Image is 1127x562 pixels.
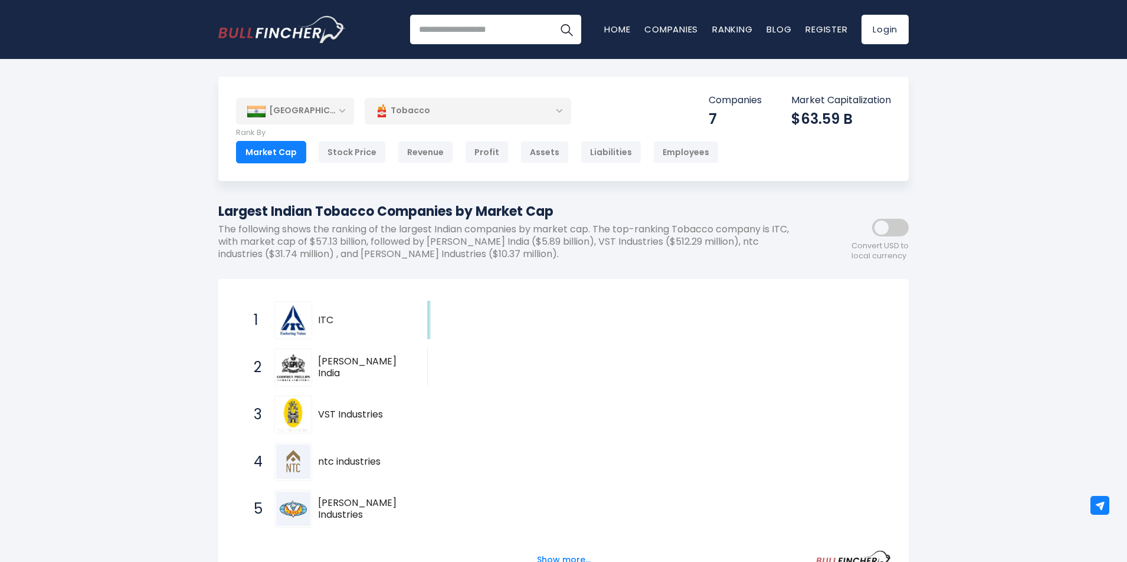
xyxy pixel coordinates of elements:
[318,497,407,522] span: [PERSON_NAME] Industries
[644,23,698,35] a: Companies
[709,94,762,107] p: Companies
[318,314,407,327] span: ITC
[236,128,719,138] p: Rank By
[218,224,802,260] p: The following shows the ranking of the largest Indian companies by market cap. The top-ranking To...
[712,23,752,35] a: Ranking
[520,141,569,163] div: Assets
[791,110,891,128] div: $63.59 B
[276,397,310,432] img: VST Industries
[861,15,909,44] a: Login
[398,141,453,163] div: Revenue
[709,110,762,128] div: 7
[318,141,386,163] div: Stock Price
[276,492,310,526] img: Virat Crane Industries
[248,405,260,425] span: 3
[236,141,306,163] div: Market Cap
[318,356,407,380] span: [PERSON_NAME] India
[851,241,909,261] span: Convert USD to local currency
[276,445,310,479] img: ntc industries
[365,97,571,124] div: Tobacco
[248,452,260,472] span: 4
[218,16,346,43] img: Bullfincher logo
[248,357,260,377] span: 2
[552,15,581,44] button: Search
[218,16,345,43] a: Go to homepage
[465,141,509,163] div: Profit
[236,98,354,124] div: [GEOGRAPHIC_DATA]
[766,23,791,35] a: Blog
[218,202,802,221] h1: Largest Indian Tobacco Companies by Market Cap
[791,94,891,107] p: Market Capitalization
[248,499,260,519] span: 5
[276,354,310,381] img: Godfrey Phillips India
[276,303,310,337] img: ITC
[248,310,260,330] span: 1
[318,456,407,468] span: ntc industries
[318,409,407,421] span: VST Industries
[604,23,630,35] a: Home
[805,23,847,35] a: Register
[653,141,719,163] div: Employees
[581,141,641,163] div: Liabilities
